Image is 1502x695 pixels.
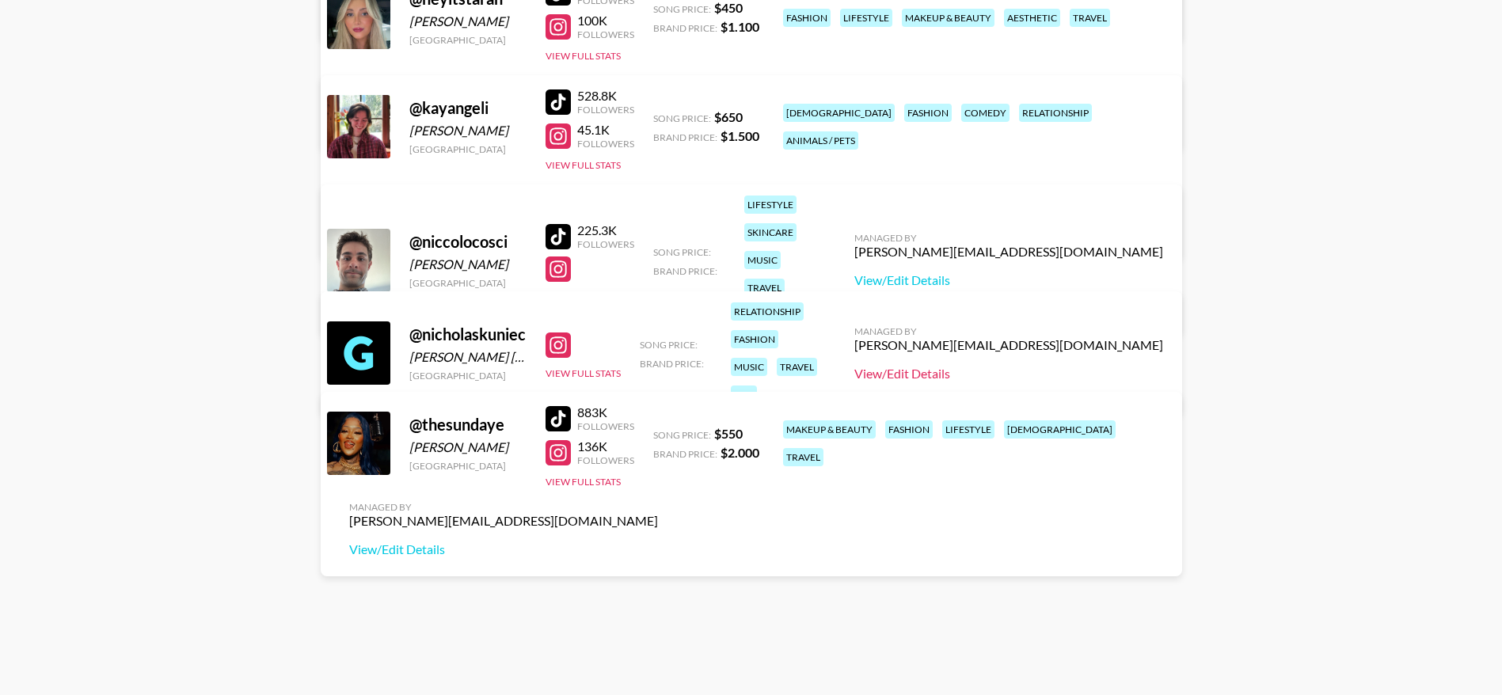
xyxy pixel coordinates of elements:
[744,223,797,241] div: skincare
[783,104,895,122] div: [DEMOGRAPHIC_DATA]
[409,123,527,139] div: [PERSON_NAME]
[349,501,658,513] div: Managed By
[653,448,717,460] span: Brand Price:
[904,104,952,122] div: fashion
[1070,9,1110,27] div: travel
[653,3,711,15] span: Song Price:
[744,251,781,269] div: music
[961,104,1010,122] div: comedy
[885,420,933,439] div: fashion
[577,122,634,138] div: 45.1K
[577,439,634,454] div: 136K
[731,385,757,404] div: pov
[409,460,527,472] div: [GEOGRAPHIC_DATA]
[546,50,621,62] button: View Full Stats
[783,420,876,439] div: makeup & beauty
[577,222,634,238] div: 225.3K
[577,404,634,420] div: 883K
[577,13,634,28] div: 100K
[1004,9,1060,27] div: aesthetic
[731,302,804,321] div: relationship
[640,339,698,351] span: Song Price:
[577,28,634,40] div: Followers
[731,330,778,348] div: fashion
[653,112,711,124] span: Song Price:
[577,138,634,150] div: Followers
[854,366,1163,382] a: View/Edit Details
[840,9,892,27] div: lifestyle
[409,232,527,252] div: @ niccolocosci
[777,358,817,376] div: travel
[653,265,717,277] span: Brand Price:
[349,541,658,557] a: View/Edit Details
[721,19,759,34] strong: $ 1.100
[546,159,621,171] button: View Full Stats
[744,279,785,297] div: travel
[854,272,1163,288] a: View/Edit Details
[721,445,759,460] strong: $ 2.000
[409,277,527,289] div: [GEOGRAPHIC_DATA]
[731,358,767,376] div: music
[942,420,994,439] div: lifestyle
[409,370,527,382] div: [GEOGRAPHIC_DATA]
[721,128,759,143] strong: $ 1.500
[902,9,994,27] div: makeup & beauty
[409,256,527,272] div: [PERSON_NAME]
[409,98,527,118] div: @ kayangeli
[854,325,1163,337] div: Managed By
[1019,104,1092,122] div: relationship
[577,238,634,250] div: Followers
[783,9,831,27] div: fashion
[409,13,527,29] div: [PERSON_NAME]
[653,22,717,34] span: Brand Price:
[546,367,621,379] button: View Full Stats
[653,429,711,441] span: Song Price:
[640,358,704,370] span: Brand Price:
[409,34,527,46] div: [GEOGRAPHIC_DATA]
[744,196,797,214] div: lifestyle
[577,88,634,104] div: 528.8K
[409,415,527,435] div: @ thesundaye
[854,337,1163,353] div: [PERSON_NAME][EMAIL_ADDRESS][DOMAIN_NAME]
[783,448,823,466] div: travel
[577,454,634,466] div: Followers
[349,513,658,529] div: [PERSON_NAME][EMAIL_ADDRESS][DOMAIN_NAME]
[1004,420,1116,439] div: [DEMOGRAPHIC_DATA]
[854,232,1163,244] div: Managed By
[409,325,527,344] div: @ nicholaskuniec
[546,476,621,488] button: View Full Stats
[653,246,711,258] span: Song Price:
[577,420,634,432] div: Followers
[854,244,1163,260] div: [PERSON_NAME][EMAIL_ADDRESS][DOMAIN_NAME]
[409,439,527,455] div: [PERSON_NAME]
[409,143,527,155] div: [GEOGRAPHIC_DATA]
[714,109,743,124] strong: $ 650
[577,104,634,116] div: Followers
[783,131,858,150] div: animals / pets
[653,131,717,143] span: Brand Price:
[409,349,527,365] div: [PERSON_NAME] [PERSON_NAME]
[714,426,743,441] strong: $ 550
